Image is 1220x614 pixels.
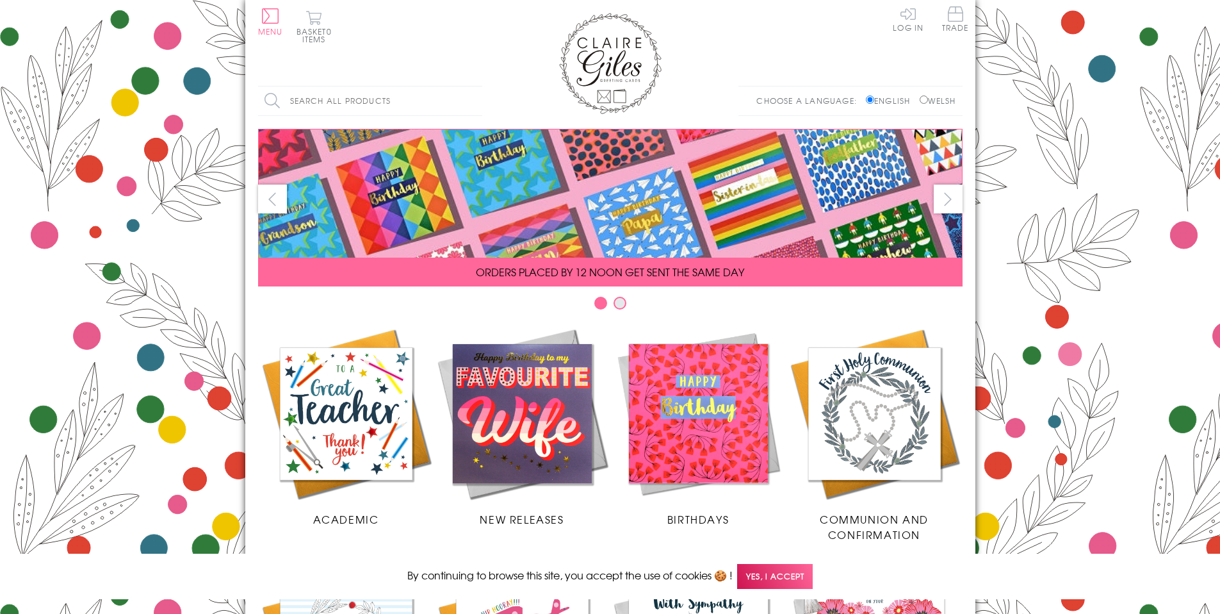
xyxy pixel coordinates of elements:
[737,564,813,589] span: Yes, I accept
[893,6,923,31] a: Log In
[786,326,963,542] a: Communion and Confirmation
[258,26,283,37] span: Menu
[313,511,379,527] span: Academic
[258,326,434,527] a: Academic
[559,13,662,114] img: Claire Giles Greetings Cards
[866,95,916,106] label: English
[594,297,607,310] button: Carousel Page 1 (Current Slide)
[610,326,786,527] a: Birthdays
[820,511,929,542] span: Communion and Confirmation
[476,264,744,279] span: ORDERS PLACED BY 12 NOON GET SENT THE SAME DAY
[934,185,963,213] button: next
[297,10,332,43] button: Basket0 items
[942,6,969,34] a: Trade
[920,95,956,106] label: Welsh
[866,95,874,104] input: English
[756,95,863,106] p: Choose a language:
[469,87,482,115] input: Search
[667,511,729,527] span: Birthdays
[258,8,283,35] button: Menu
[258,185,287,213] button: prev
[480,511,564,527] span: New Releases
[302,26,332,45] span: 0 items
[434,326,610,527] a: New Releases
[942,6,969,31] span: Trade
[920,95,928,104] input: Welsh
[258,296,963,316] div: Carousel Pagination
[258,87,482,115] input: Search all products
[614,297,626,310] button: Carousel Page 2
